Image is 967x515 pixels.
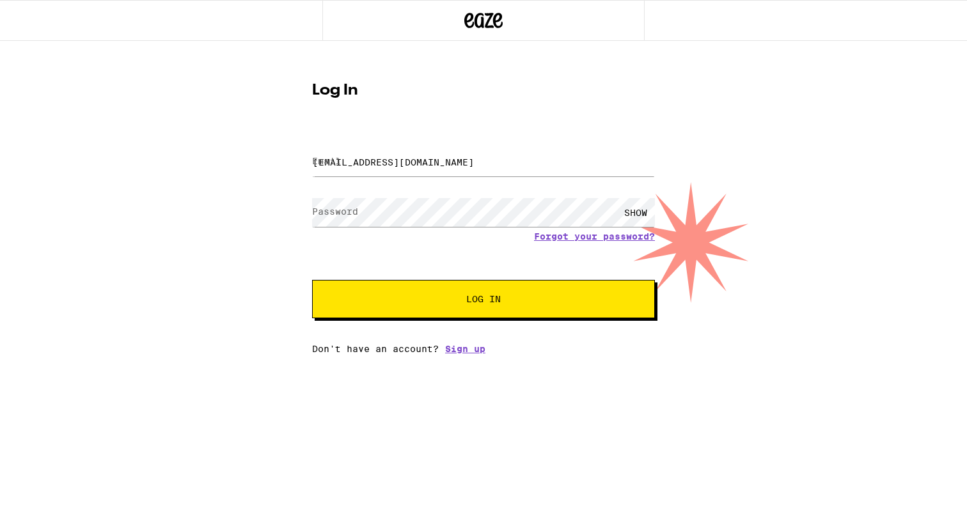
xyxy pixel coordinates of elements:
div: Don't have an account? [312,344,655,354]
div: SHOW [617,198,655,227]
label: Password [312,206,358,217]
span: Log In [466,295,501,304]
label: Email [312,156,341,166]
input: Email [312,148,655,176]
h1: Log In [312,83,655,98]
span: Hi. Need any help? [8,9,92,19]
a: Forgot your password? [534,231,655,242]
button: Log In [312,280,655,318]
a: Sign up [445,344,485,354]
